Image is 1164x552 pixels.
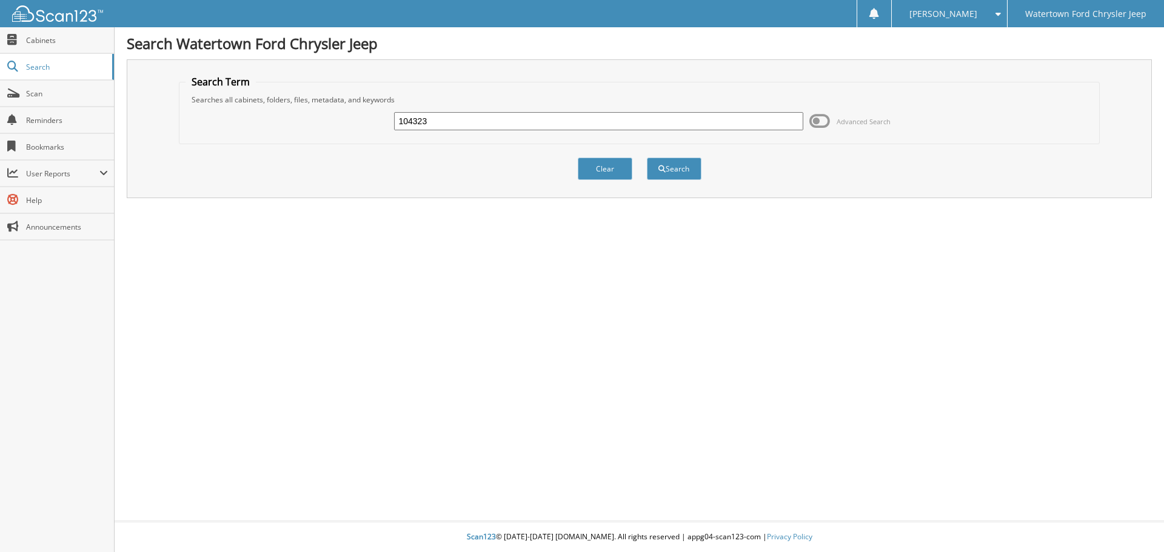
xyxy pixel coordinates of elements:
[186,95,1094,105] div: Searches all cabinets, folders, files, metadata, and keywords
[1103,494,1164,552] iframe: Chat Widget
[767,531,812,542] a: Privacy Policy
[115,522,1164,552] div: © [DATE]-[DATE] [DOMAIN_NAME]. All rights reserved | appg04-scan123-com |
[127,33,1152,53] h1: Search Watertown Ford Chrysler Jeep
[26,168,99,179] span: User Reports
[909,10,977,18] span: [PERSON_NAME]
[837,117,891,126] span: Advanced Search
[26,142,108,152] span: Bookmarks
[26,115,108,125] span: Reminders
[26,88,108,99] span: Scan
[186,75,256,88] legend: Search Term
[647,158,701,180] button: Search
[26,35,108,45] span: Cabinets
[26,222,108,232] span: Announcements
[467,531,496,542] span: Scan123
[578,158,632,180] button: Clear
[26,195,108,205] span: Help
[12,5,103,22] img: scan123-logo-white.svg
[1025,10,1146,18] span: Watertown Ford Chrysler Jeep
[26,62,106,72] span: Search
